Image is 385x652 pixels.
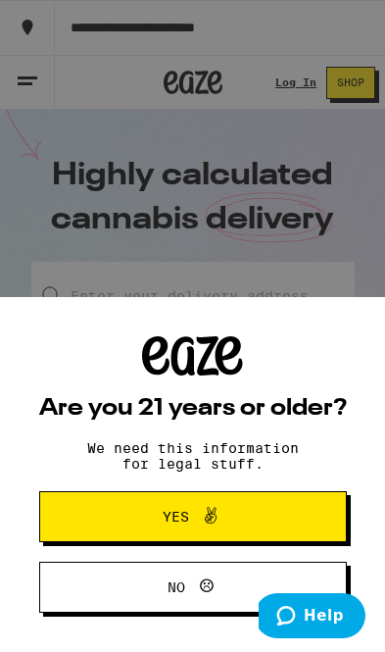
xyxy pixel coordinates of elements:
[259,593,365,642] iframe: Opens a widget where you can find more information
[39,397,347,421] h2: Are you 21 years or older?
[39,491,347,542] button: Yes
[39,562,347,613] button: No
[71,440,315,472] p: We need this information for legal stuff.
[163,510,189,524] span: Yes
[168,580,185,594] span: No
